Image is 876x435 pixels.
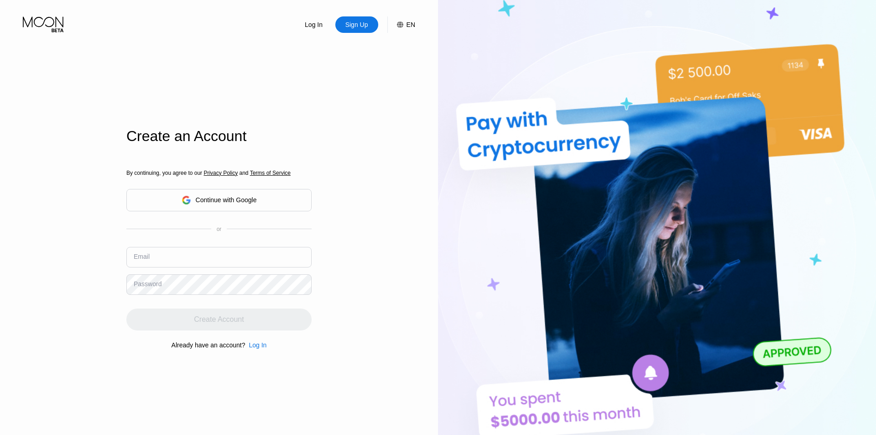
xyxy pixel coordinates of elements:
div: Log In [249,341,266,349]
span: Privacy Policy [203,170,238,176]
span: and [238,170,250,176]
div: Log In [245,341,266,349]
div: Continue with Google [126,189,312,211]
span: Terms of Service [250,170,291,176]
div: or [217,226,222,232]
div: Sign Up [344,20,369,29]
div: Password [134,280,162,288]
div: Email [134,253,150,260]
div: Already have an account? [172,341,245,349]
div: EN [407,21,415,28]
div: By continuing, you agree to our [126,170,312,176]
div: Log In [304,20,323,29]
div: Log In [292,16,335,33]
div: Sign Up [335,16,378,33]
div: Create an Account [126,128,312,145]
div: EN [387,16,415,33]
div: Continue with Google [196,196,257,204]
